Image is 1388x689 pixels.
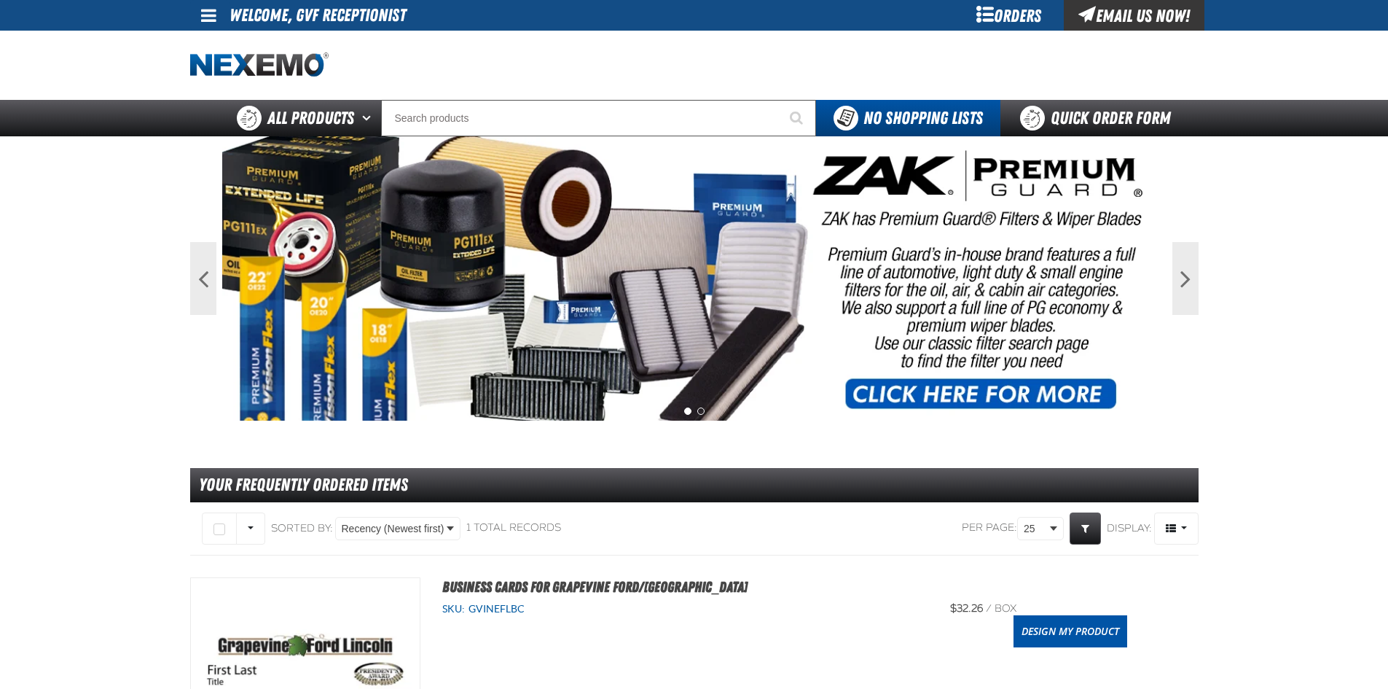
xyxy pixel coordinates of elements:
[780,100,816,136] button: Start Searching
[1070,513,1101,545] a: Expand or Collapse Grid Filters
[190,468,1199,502] div: Your Frequently Ordered Items
[1024,521,1047,537] span: 25
[816,100,1000,136] button: You do not have available Shopping Lists. Open to Create a New List
[962,521,1017,535] span: Per page:
[190,52,329,78] img: Nexemo logo
[986,602,992,615] span: /
[1172,242,1199,315] button: Next
[357,100,381,136] button: Open All Products pages
[684,408,691,415] button: 1 of 2
[466,521,561,535] div: 1 total records
[267,105,354,131] span: All Products
[1155,513,1198,544] span: Product Grid Views Toolbar
[697,408,705,415] button: 2 of 2
[1154,513,1199,545] button: Product Grid Views Toolbar
[190,242,216,315] button: Previous
[442,602,923,616] div: SKU:
[222,136,1167,421] img: PG Filters & Wipers
[950,602,983,615] span: $32.26
[381,100,816,136] input: Search
[236,513,265,545] button: Rows selection options
[1000,100,1198,136] a: Quick Order Form
[442,578,748,596] a: Business Cards for Grapevine Ford/[GEOGRAPHIC_DATA]
[342,521,444,537] span: Recency (Newest first)
[1107,521,1152,534] span: Display:
[465,603,525,615] span: GVINEFLBC
[1013,615,1127,647] a: Design My Product
[995,602,1016,615] span: box
[863,108,983,128] span: No Shopping Lists
[271,521,333,534] span: Sorted By:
